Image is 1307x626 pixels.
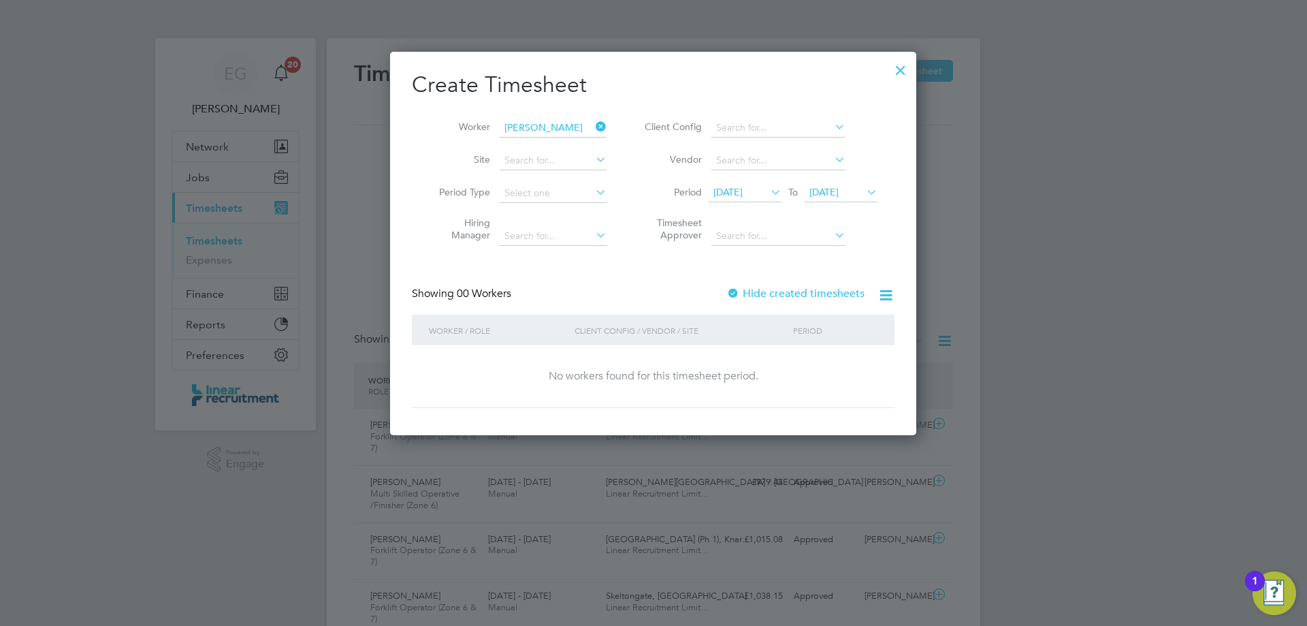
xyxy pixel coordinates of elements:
h2: Create Timesheet [412,71,894,99]
label: Client Config [641,121,702,133]
input: Search for... [500,151,607,170]
div: 1 [1252,581,1258,599]
span: 00 Workers [457,287,511,300]
span: To [784,183,802,201]
div: Client Config / Vendor / Site [571,315,790,346]
input: Search for... [711,119,845,138]
label: Period [641,186,702,198]
input: Search for... [711,227,845,246]
label: Site [429,153,490,166]
div: Worker / Role [425,315,571,346]
span: [DATE] [809,186,839,198]
input: Search for... [711,151,845,170]
input: Select one [500,184,607,203]
label: Worker [429,121,490,133]
div: Showing [412,287,514,301]
div: Period [790,315,881,346]
label: Hiring Manager [429,217,490,241]
div: No workers found for this timesheet period. [425,369,881,384]
button: Open Resource Center, 1 new notification [1253,572,1296,615]
label: Timesheet Approver [641,217,702,241]
input: Search for... [500,227,607,246]
input: Search for... [500,119,607,138]
span: [DATE] [713,186,743,198]
label: Period Type [429,186,490,198]
label: Vendor [641,153,702,166]
label: Hide created timesheets [726,287,865,300]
